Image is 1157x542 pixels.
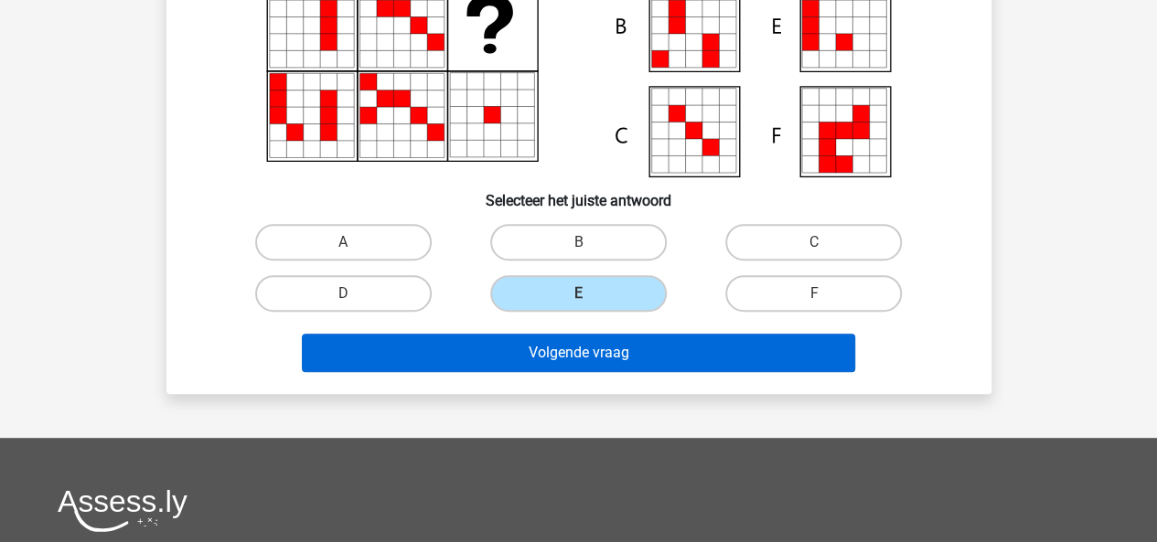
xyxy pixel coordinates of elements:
label: E [490,275,667,312]
label: A [255,224,432,260]
img: Assessly logo [58,489,187,532]
button: Volgende vraag [302,334,855,372]
label: C [725,224,902,260]
label: F [725,275,902,312]
label: B [490,224,667,260]
h6: Selecteer het juiste antwoord [196,177,962,209]
label: D [255,275,432,312]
